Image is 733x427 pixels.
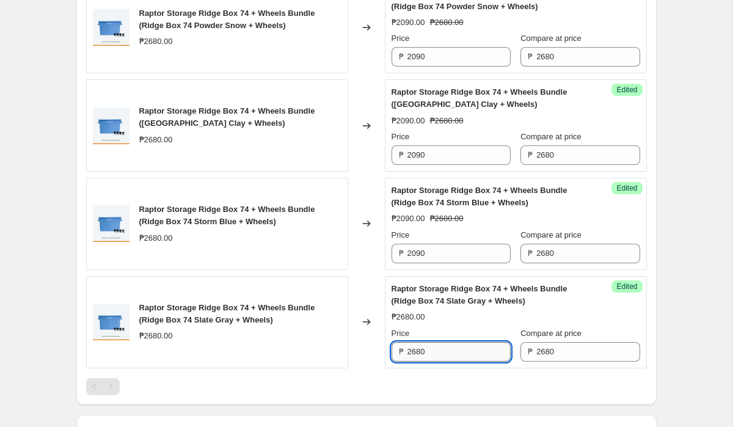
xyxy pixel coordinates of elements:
span: ₱ [528,347,533,356]
span: ₱ [528,52,533,61]
span: Raptor Storage Ridge Box 74 + Wheels Bundle ([GEOGRAPHIC_DATA] Clay + Wheels) [139,106,315,128]
span: Edited [616,282,637,291]
div: ₱2680.00 [392,311,425,323]
span: ₱ [399,347,404,356]
img: RAPTOR_EXC_2-RaptorStorageRigBox74_Wheels_80x.jpg [93,108,129,144]
span: ₱ [528,150,533,159]
span: Edited [616,85,637,95]
img: RAPTOR_EXC_2-RaptorStorageRigBox74_Wheels_80x.jpg [93,205,129,242]
span: Raptor Storage Ridge Box 74 + Wheels Bundle (Ridge Box 74 Powder Snow + Wheels) [139,9,315,30]
img: RAPTOR_EXC_2-RaptorStorageRigBox74_Wheels_80x.jpg [93,304,129,340]
span: ₱ [399,150,404,159]
span: ₱ [399,249,404,258]
div: ₱2090.00 [392,213,425,225]
img: RAPTOR_EXC_2-RaptorStorageRigBox74_Wheels_80x.jpg [93,9,129,46]
span: Price [392,329,410,338]
div: ₱2680.00 [139,134,173,146]
span: Raptor Storage Ridge Box 74 + Wheels Bundle (Ridge Box 74 Storm Blue + Wheels) [392,186,567,207]
nav: Pagination [86,378,120,395]
span: Compare at price [520,329,582,338]
span: Raptor Storage Ridge Box 74 + Wheels Bundle (Ridge Box 74 Storm Blue + Wheels) [139,205,315,226]
span: Edited [616,183,637,193]
span: Raptor Storage Ridge Box 74 + Wheels Bundle (Ridge Box 74 Slate Gray + Wheels) [392,284,567,305]
div: ₱2680.00 [139,35,173,48]
strike: ₱2680.00 [430,213,464,225]
span: Compare at price [520,34,582,43]
span: Price [392,34,410,43]
div: ₱2680.00 [139,330,173,342]
span: Price [392,132,410,141]
div: ₱2090.00 [392,16,425,29]
strike: ₱2680.00 [430,16,464,29]
strike: ₱2680.00 [430,115,464,127]
span: Raptor Storage Ridge Box 74 + Wheels Bundle (Ridge Box 74 Slate Gray + Wheels) [139,303,315,324]
div: ₱2680.00 [139,232,173,244]
span: Compare at price [520,132,582,141]
div: ₱2090.00 [392,115,425,127]
span: Raptor Storage Ridge Box 74 + Wheels Bundle ([GEOGRAPHIC_DATA] Clay + Wheels) [392,87,567,109]
span: ₱ [528,249,533,258]
span: Compare at price [520,230,582,239]
span: ₱ [399,52,404,61]
span: Price [392,230,410,239]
